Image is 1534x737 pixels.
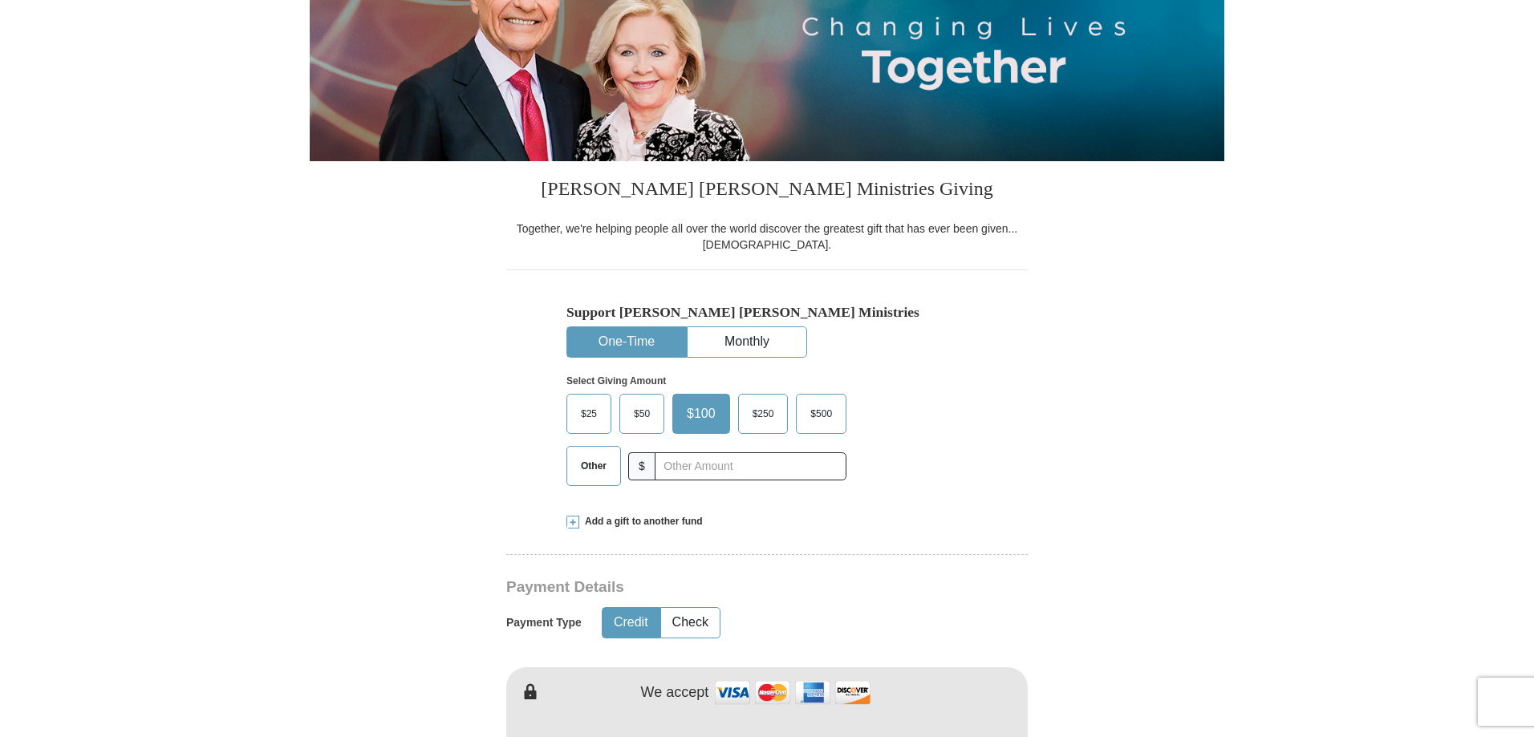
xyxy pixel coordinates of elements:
[567,327,686,357] button: One-Time
[628,452,655,480] span: $
[745,402,782,426] span: $250
[712,675,873,710] img: credit cards accepted
[603,608,659,638] button: Credit
[688,327,806,357] button: Monthly
[506,161,1028,221] h3: [PERSON_NAME] [PERSON_NAME] Ministries Giving
[626,402,658,426] span: $50
[566,304,968,321] h5: Support [PERSON_NAME] [PERSON_NAME] Ministries
[679,402,724,426] span: $100
[641,684,709,702] h4: We accept
[566,375,666,387] strong: Select Giving Amount
[506,221,1028,253] div: Together, we're helping people all over the world discover the greatest gift that has ever been g...
[573,454,615,478] span: Other
[655,452,846,480] input: Other Amount
[579,515,703,528] span: Add a gift to another fund
[573,402,605,426] span: $25
[802,402,840,426] span: $500
[506,616,582,630] h5: Payment Type
[506,578,915,597] h3: Payment Details
[661,608,720,638] button: Check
